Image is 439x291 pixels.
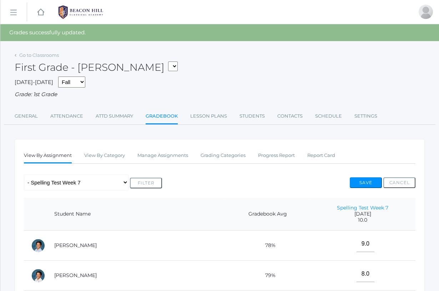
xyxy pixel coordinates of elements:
button: Cancel [383,177,415,188]
div: Jaimie Watson [419,5,433,19]
div: Grayson Abrea [31,268,45,283]
span: 10.0 [317,217,408,223]
button: Filter [130,178,162,188]
a: Schedule [315,109,342,123]
a: Attendance [50,109,83,123]
div: Grades successfully updated. [0,24,439,41]
a: View By Category [84,148,125,163]
a: Go to Classrooms [19,52,59,58]
a: Contacts [277,109,303,123]
a: Settings [354,109,377,123]
div: Dominic Abrea [31,238,45,253]
a: Manage Assignments [137,148,188,163]
a: Gradebook [146,109,178,124]
a: Spelling Test Week 7 [337,204,388,211]
a: General [15,109,38,123]
button: Save [350,177,382,188]
div: Grade: 1st Grade [15,90,425,99]
a: Lesson Plans [190,109,227,123]
th: Student Name [47,198,225,231]
td: 78% [225,231,310,261]
a: Progress Report [258,148,295,163]
a: [PERSON_NAME] [54,272,97,278]
th: Gradebook Avg [225,198,310,231]
td: 79% [225,261,310,291]
a: [PERSON_NAME] [54,242,97,248]
a: Grading Categories [201,148,246,163]
span: [DATE]-[DATE] [15,79,53,85]
a: Attd Summary [96,109,133,123]
a: View By Assignment [24,148,72,164]
img: 1_BHCALogos-05.png [54,3,107,21]
a: Students [239,109,265,123]
a: Report Card [307,148,335,163]
span: [DATE] [317,211,408,217]
h2: First Grade - [PERSON_NAME] [15,62,178,73]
